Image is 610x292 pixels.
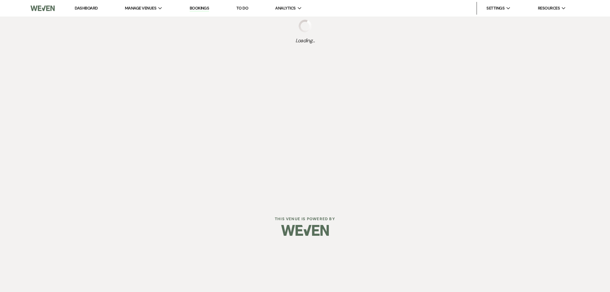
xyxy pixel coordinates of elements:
[299,20,311,32] img: loading spinner
[295,37,315,44] span: Loading...
[538,5,560,11] span: Resources
[281,219,329,241] img: Weven Logo
[486,5,505,11] span: Settings
[190,5,209,11] a: Bookings
[236,5,248,11] a: To Do
[125,5,156,11] span: Manage Venues
[30,2,55,15] img: Weven Logo
[75,5,98,11] a: Dashboard
[275,5,295,11] span: Analytics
